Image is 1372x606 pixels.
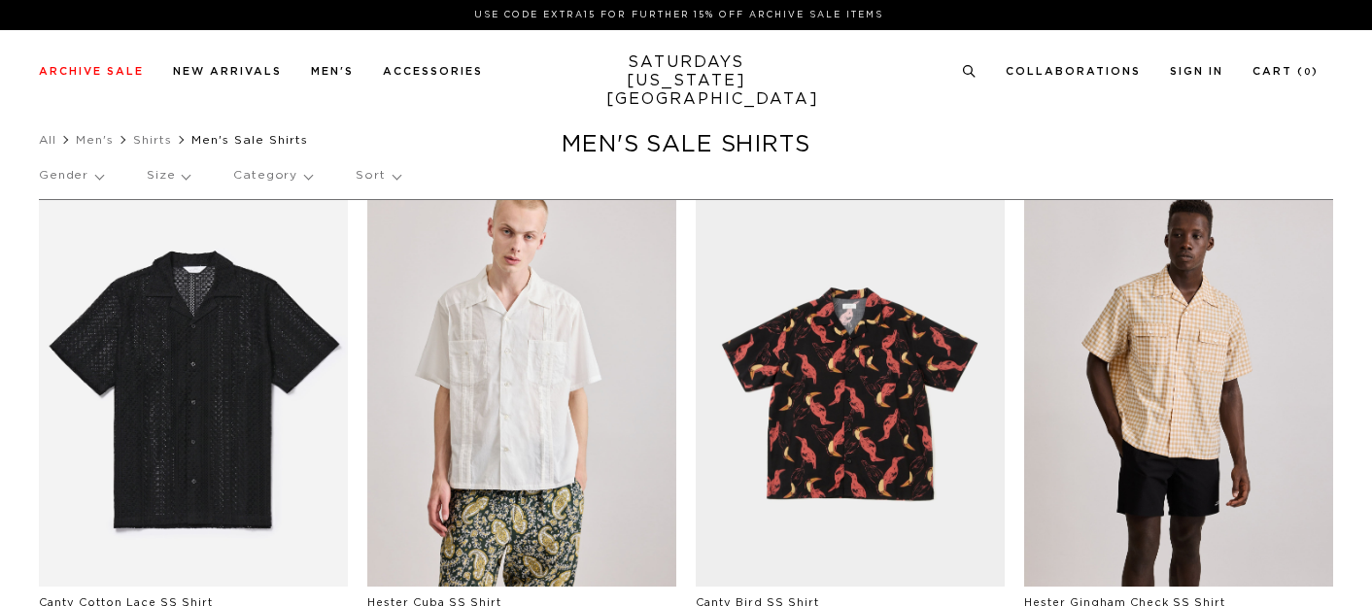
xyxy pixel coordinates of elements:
[1252,66,1319,77] a: Cart (0)
[76,134,114,146] a: Men's
[133,134,172,146] a: Shirts
[356,153,399,198] p: Sort
[39,153,103,198] p: Gender
[233,153,312,198] p: Category
[39,134,56,146] a: All
[191,134,308,146] span: Men's Sale Shirts
[173,66,282,77] a: New Arrivals
[147,153,189,198] p: Size
[39,66,144,77] a: Archive Sale
[606,53,767,109] a: SATURDAYS[US_STATE][GEOGRAPHIC_DATA]
[311,66,354,77] a: Men's
[47,8,1311,22] p: Use Code EXTRA15 for Further 15% Off Archive Sale Items
[1006,66,1141,77] a: Collaborations
[383,66,483,77] a: Accessories
[1170,66,1223,77] a: Sign In
[1304,68,1312,77] small: 0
